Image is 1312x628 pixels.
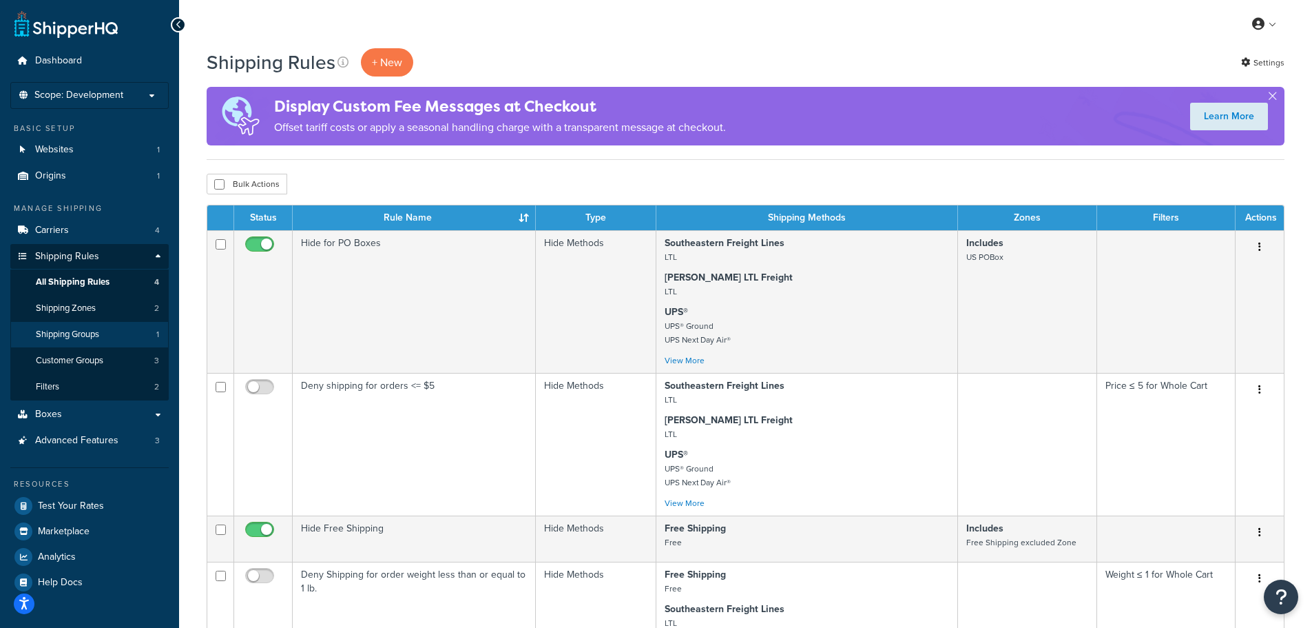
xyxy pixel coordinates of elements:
[665,236,784,250] strong: Southeastern Freight Lines
[35,409,62,421] span: Boxes
[207,87,274,145] img: duties-banner-06bc72dcb5fe05cb3f9472aba00be2ae8eb53ab6f0d8bb03d382ba314ac3c341.png
[665,285,677,298] small: LTL
[35,225,69,236] span: Carriers
[1264,580,1298,614] button: Open Resource Center
[10,374,169,400] a: Filters 2
[154,276,159,288] span: 4
[958,205,1097,230] th: Zones
[154,303,159,314] span: 2
[1236,205,1284,230] th: Actions
[10,494,169,518] a: Test Your Rates
[536,205,656,230] th: Type
[656,205,958,230] th: Shipping Methods
[293,516,536,562] td: Hide Free Shipping
[10,296,169,321] a: Shipping Zones 2
[35,55,82,67] span: Dashboard
[35,144,74,156] span: Websites
[665,428,677,440] small: LTL
[665,394,677,406] small: LTL
[293,205,536,230] th: Rule Name : activate to sort column ascending
[361,48,413,77] p: + New
[10,374,169,400] li: Filters
[665,521,726,536] strong: Free Shipping
[293,230,536,373] td: Hide for PO Boxes
[665,602,784,616] strong: Southeastern Freight Lines
[10,322,169,347] li: Shipping Groups
[34,90,123,101] span: Scope: Development
[10,244,169,401] li: Shipping Rules
[207,174,287,194] button: Bulk Actions
[10,296,169,321] li: Shipping Zones
[274,118,726,137] p: Offset tariff costs or apply a seasonal handling charge with a transparent message at checkout.
[10,545,169,569] a: Analytics
[36,329,99,341] span: Shipping Groups
[536,373,656,516] td: Hide Methods
[10,322,169,347] a: Shipping Groups 1
[207,49,335,76] h1: Shipping Rules
[10,203,169,214] div: Manage Shipping
[665,447,688,462] strong: UPS®
[38,500,104,512] span: Test Your Rates
[10,163,169,189] li: Origins
[10,137,169,163] a: Websites 1
[35,170,66,182] span: Origins
[10,519,169,544] a: Marketplace
[536,516,656,562] td: Hide Methods
[665,305,688,319] strong: UPS®
[36,355,103,367] span: Customer Groups
[1097,205,1236,230] th: Filters
[293,373,536,516] td: Deny shipping for orders <= $5
[665,413,793,427] strong: [PERSON_NAME] LTL Freight
[536,230,656,373] td: Hide Methods
[10,137,169,163] li: Websites
[10,218,169,243] li: Carriers
[665,583,682,595] small: Free
[35,251,99,263] span: Shipping Rules
[274,95,726,118] h4: Display Custom Fee Messages at Checkout
[36,303,96,314] span: Shipping Zones
[966,521,1003,536] strong: Includes
[1097,373,1236,516] td: Price ≤ 5 for Whole Cart
[10,163,169,189] a: Origins 1
[665,320,731,346] small: UPS® Ground UPS Next Day Air®
[36,276,110,288] span: All Shipping Rules
[10,478,169,490] div: Resources
[10,428,169,454] a: Advanced Features 3
[1241,53,1284,72] a: Settings
[665,378,784,393] strong: Southeastern Freight Lines
[665,251,677,263] small: LTL
[14,10,118,38] a: ShipperHQ Home
[157,170,160,182] span: 1
[10,348,169,374] li: Customer Groups
[665,536,682,549] small: Free
[10,218,169,243] a: Carriers 4
[156,329,159,341] span: 1
[10,570,169,595] a: Help Docs
[35,435,118,447] span: Advanced Features
[38,551,76,563] span: Analytics
[36,381,59,393] span: Filters
[665,354,705,367] a: View More
[38,526,90,538] span: Marketplace
[10,123,169,134] div: Basic Setup
[155,225,160,236] span: 4
[10,428,169,454] li: Advanced Features
[155,435,160,447] span: 3
[10,402,169,427] a: Boxes
[154,355,159,367] span: 3
[10,270,169,295] li: All Shipping Rules
[157,144,160,156] span: 1
[10,48,169,74] a: Dashboard
[10,348,169,374] a: Customer Groups 3
[966,236,1003,250] strong: Includes
[1190,103,1268,130] a: Learn More
[38,577,83,589] span: Help Docs
[665,567,726,582] strong: Free Shipping
[10,270,169,295] a: All Shipping Rules 4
